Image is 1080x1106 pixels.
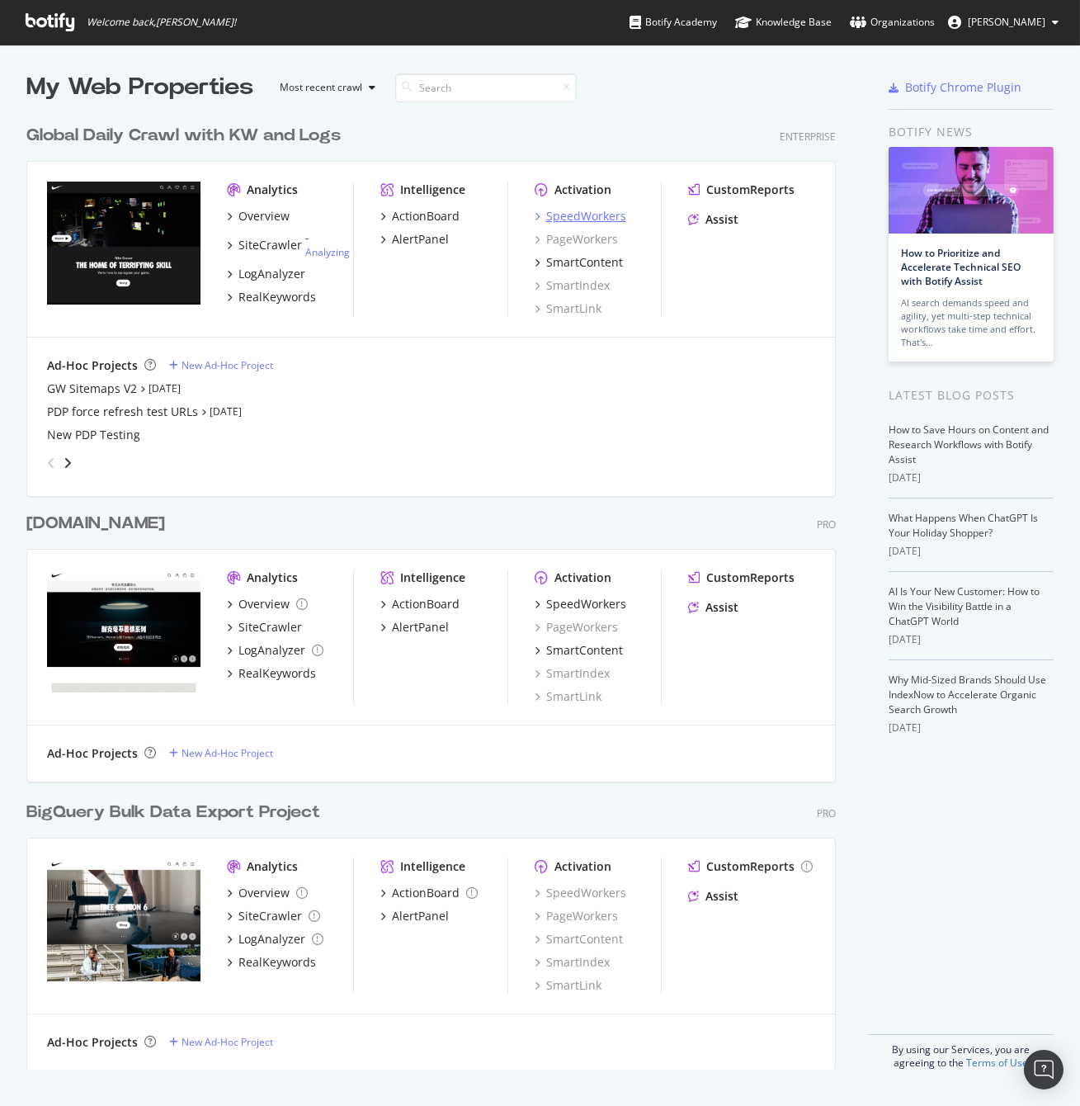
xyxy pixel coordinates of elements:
[169,1035,273,1049] a: New Ad-Hoc Project
[889,123,1054,141] div: Botify news
[688,599,738,616] a: Assist
[535,885,626,901] div: SpeedWorkers
[546,642,623,659] div: SmartContent
[238,908,302,924] div: SiteCrawler
[706,570,795,586] div: CustomReports
[392,596,460,612] div: ActionBoard
[554,182,611,198] div: Activation
[688,211,738,228] a: Assist
[238,266,305,282] div: LogAnalyzer
[706,858,795,875] div: CustomReports
[889,721,1054,735] div: [DATE]
[554,570,611,586] div: Activation
[227,885,308,901] a: Overview
[227,266,305,282] a: LogAnalyzer
[169,358,273,372] a: New Ad-Hoc Project
[705,888,738,905] div: Assist
[238,619,302,636] div: SiteCrawler
[26,124,341,148] div: Global Daily Crawl with KW and Logs
[535,977,601,994] a: SmartLink
[227,289,316,305] a: RealKeywords
[182,358,273,372] div: New Ad-Hoc Project
[238,931,305,948] div: LogAnalyzer
[706,182,795,198] div: CustomReports
[780,130,836,144] div: Enterprise
[169,746,273,760] a: New Ad-Hoc Project
[47,427,140,443] a: New PDP Testing
[47,182,200,305] img: nike.com
[400,182,465,198] div: Intelligence
[380,208,460,225] a: ActionBoard
[889,632,1054,647] div: [DATE]
[889,511,1038,540] a: What Happens When ChatGPT Is Your Holiday Shopper?
[705,211,738,228] div: Assist
[47,380,137,397] a: GW Sitemaps V2
[868,1034,1054,1070] div: By using our Services, you are agreeing to the
[535,231,618,248] div: PageWorkers
[227,642,323,659] a: LogAnalyzer
[966,1056,1028,1070] a: Terms of Use
[705,599,738,616] div: Assist
[380,619,449,636] a: AlertPanel
[238,642,305,659] div: LogAnalyzer
[688,570,795,586] a: CustomReports
[535,596,626,612] a: SpeedWorkers
[305,231,353,259] div: -
[392,619,449,636] div: AlertPanel
[535,665,610,682] a: SmartIndex
[227,954,316,971] a: RealKeywords
[227,208,290,225] a: Overview
[935,9,1072,35] button: [PERSON_NAME]
[535,931,623,948] a: SmartContent
[392,885,460,901] div: ActionBoard
[392,908,449,924] div: AlertPanel
[227,619,302,636] a: SiteCrawler
[546,208,626,225] div: SpeedWorkers
[26,512,165,536] div: [DOMAIN_NAME]
[247,858,298,875] div: Analytics
[380,885,478,901] a: ActionBoard
[535,208,626,225] a: SpeedWorkers
[238,596,290,612] div: Overview
[395,73,577,102] input: Search
[889,79,1021,96] a: Botify Chrome Plugin
[889,470,1054,485] div: [DATE]
[26,124,347,148] a: Global Daily Crawl with KW and Logs
[47,745,138,762] div: Ad-Hoc Projects
[535,954,610,971] a: SmartIndex
[227,231,353,259] a: SiteCrawler- Analyzing
[905,79,1021,96] div: Botify Chrome Plugin
[688,888,738,905] a: Assist
[535,300,601,317] a: SmartLink
[889,673,1046,716] a: Why Mid-Sized Brands Should Use IndexNow to Accelerate Organic Search Growth
[968,15,1045,29] span: Juan Batres
[26,801,320,825] div: BigQuery Bulk Data Export Project
[247,182,298,198] div: Analytics
[554,858,611,875] div: Activation
[149,381,181,395] a: [DATE]
[535,688,601,705] div: SmartLink
[182,1035,273,1049] div: New Ad-Hoc Project
[26,801,327,825] a: BigQuery Bulk Data Export Project
[227,908,320,924] a: SiteCrawler
[280,83,362,92] div: Most recent crawl
[889,423,1049,466] a: How to Save Hours on Content and Research Workflows with Botify Assist
[26,71,253,104] div: My Web Properties
[238,289,316,305] div: RealKeywords
[227,596,308,612] a: Overview
[238,237,302,253] div: SiteCrawler
[26,104,849,1070] div: grid
[546,596,626,612] div: SpeedWorkers
[901,246,1021,288] a: How to Prioritize and Accelerate Technical SEO with Botify Assist
[227,665,316,682] a: RealKeywords
[238,954,316,971] div: RealKeywords
[1024,1050,1063,1089] div: Open Intercom Messenger
[535,277,610,294] a: SmartIndex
